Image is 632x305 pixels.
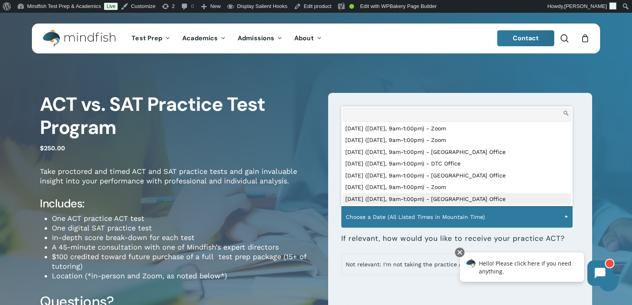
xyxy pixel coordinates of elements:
[52,252,316,271] li: $100 credited toward future purchase of a full test prep package (15+ of tutoring)
[52,233,316,242] li: In-depth score break-down for each test
[341,234,565,243] label: If relevant, how would you like to receive your practice ACT?
[341,206,573,228] span: Choose a Date (All Listed Times in Mountain Time)
[52,242,316,252] li: A 45-minute consultation with one of Mindfish’s expert directors
[343,123,571,135] li: [DATE] ([DATE], 9am-1:00pm) - Zoom
[343,170,571,182] li: [DATE] ([DATE], 9am-1:00pm) - [GEOGRAPHIC_DATA] Office
[343,193,571,205] li: [DATE] ([DATE], 9am-1:00pm) - [GEOGRAPHIC_DATA] Office
[513,34,539,42] span: Contact
[40,144,65,152] bdi: 250.00
[343,181,571,193] li: [DATE] ([DATE], 9am-1:00pm) - Zoom
[52,271,316,281] li: Location (*in-person and Zoom, as noted below*)
[451,246,621,294] iframe: Chatbot
[40,93,316,139] h1: ACT vs. SAT Practice Test Program
[132,34,162,42] span: Test Prep
[343,146,571,158] li: [DATE] ([DATE], 9am-1:00pm) - [GEOGRAPHIC_DATA] Office
[182,34,218,42] span: Academics
[126,24,327,53] nav: Main Menu
[32,24,600,53] header: Main Menu
[497,30,555,46] a: Contact
[126,35,176,42] a: Test Prep
[238,34,274,42] span: Admissions
[564,3,607,9] span: [PERSON_NAME]
[40,167,316,197] p: Take proctored and timed ACT and SAT practice tests and gain invaluable insight into your perform...
[343,134,571,146] li: [DATE] ([DATE], 9am-1:00pm) - Zoom
[342,209,572,225] span: Choose a Date (All Listed Times in Mountain Time)
[232,35,288,42] a: Admissions
[104,3,118,10] a: Live
[288,35,328,42] a: About
[52,214,316,223] li: One ACT practice ACT test
[349,4,354,9] div: Good
[341,254,573,275] span: Not relevant: I'm not taking the practice ACT or am taking it in-person
[342,256,572,273] span: Not relevant: I'm not taking the practice ACT or am taking it in-person
[343,158,571,170] li: [DATE] ([DATE], 9am-1:00pm) - DTC Office
[52,223,316,233] li: One digital SAT practice test
[40,197,316,211] h4: Includes:
[176,35,232,42] a: Academics
[294,34,314,42] span: About
[581,34,589,43] a: Cart
[40,144,44,152] span: $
